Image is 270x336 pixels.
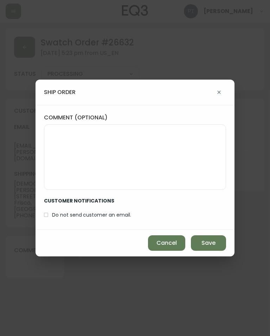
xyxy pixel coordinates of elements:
span: Save [201,239,216,247]
label: CUSTOMER NOTIFICATIONS [44,190,137,209]
h4: ship order [44,88,76,96]
label: comment (optional) [44,114,226,122]
span: Do not send customer an email. [52,211,131,219]
button: Cancel [148,235,185,251]
span: Cancel [156,239,177,247]
button: Save [191,235,226,251]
